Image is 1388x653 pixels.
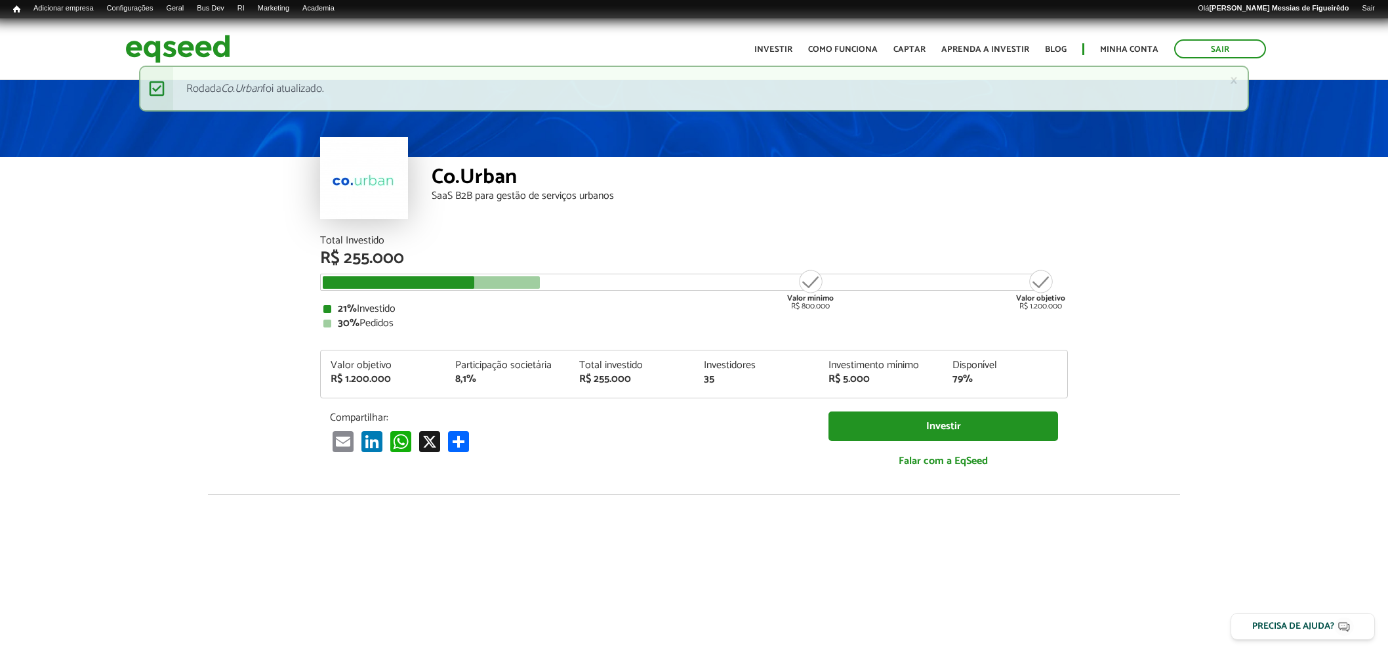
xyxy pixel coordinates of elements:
strong: Valor objetivo [1016,292,1065,305]
a: LinkedIn [359,431,385,452]
a: Sair [1355,3,1381,14]
a: Sair [1174,39,1266,58]
div: Investidores [704,360,809,371]
a: Bus Dev [190,3,231,14]
div: Disponível [952,360,1057,371]
div: Total investido [579,360,684,371]
div: 35 [704,374,809,385]
em: Co.Urban [221,79,262,98]
a: Compartilhar [445,431,472,452]
div: Co.Urban [432,167,1068,191]
a: Investir [754,45,792,54]
a: Falar com a EqSeed [828,448,1058,474]
div: Rodada foi atualizado. [139,66,1250,112]
a: Captar [893,45,926,54]
div: R$ 800.000 [786,268,835,310]
div: Valor objetivo [331,360,436,371]
strong: 21% [338,300,357,318]
div: SaaS B2B para gestão de serviços urbanos [432,191,1068,201]
strong: Valor mínimo [787,292,834,305]
a: Email [330,431,356,452]
div: 8,1% [455,374,560,385]
img: EqSeed [125,32,230,66]
strong: [PERSON_NAME] Messias de Figueirêdo [1209,4,1349,12]
div: Total Investido [320,236,1068,246]
div: Investido [323,304,1065,314]
a: Blog [1045,45,1067,54]
a: Minha conta [1100,45,1158,54]
div: R$ 255.000 [579,374,684,385]
div: R$ 1.200.000 [331,374,436,385]
a: Como funciona [808,45,878,54]
p: Compartilhar: [330,411,809,424]
div: Investimento mínimo [828,360,933,371]
a: Configurações [100,3,160,14]
span: Início [13,5,20,14]
a: Marketing [251,3,296,14]
div: Pedidos [323,318,1065,329]
a: Olá[PERSON_NAME] Messias de Figueirêdo [1191,3,1355,14]
a: Investir [828,411,1058,441]
div: R$ 5.000 [828,374,933,385]
div: 79% [952,374,1057,385]
a: Geral [159,3,190,14]
a: Início [7,3,27,16]
a: Aprenda a investir [941,45,1029,54]
strong: 30% [338,314,359,332]
a: × [1230,74,1238,87]
div: R$ 255.000 [320,250,1068,267]
div: Participação societária [455,360,560,371]
div: R$ 1.200.000 [1016,268,1065,310]
a: RI [231,3,251,14]
a: Academia [296,3,341,14]
a: Adicionar empresa [27,3,100,14]
a: WhatsApp [388,431,414,452]
a: X [417,431,443,452]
